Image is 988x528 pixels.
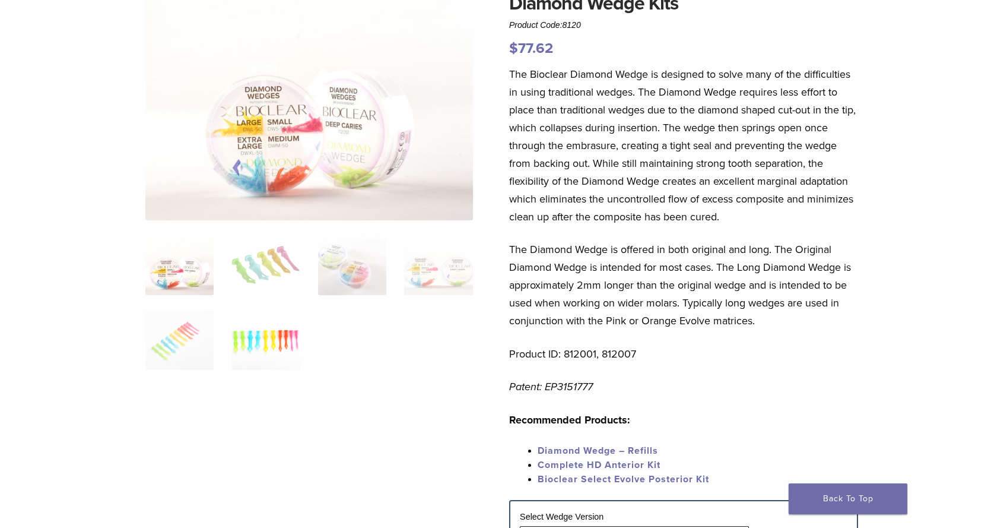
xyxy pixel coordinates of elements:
[318,236,386,295] img: Diamond Wedge Kits - Image 3
[231,236,300,295] img: Diamond Wedge Kits - Image 2
[509,413,630,426] strong: Recommended Products:
[520,512,603,521] label: Select Wedge Version
[538,459,660,471] a: Complete HD Anterior Kit
[509,65,858,226] p: The Bioclear Diamond Wedge is designed to solve many of the difficulties in using traditional wed...
[509,345,858,363] p: Product ID: 812001, 812007
[563,20,581,30] span: 8120
[509,40,518,57] span: $
[231,311,300,370] img: Diamond Wedge Kits - Image 6
[789,483,907,514] a: Back To Top
[509,20,581,30] span: Product Code:
[538,445,658,457] a: Diamond Wedge – Refills
[509,241,858,330] p: The Diamond Wedge is offered in both original and long. The Original Diamond Wedge is intended fo...
[404,236,472,295] img: Diamond Wedge Kits - Image 4
[509,40,553,57] bdi: 77.62
[509,380,593,393] em: Patent: EP3151777
[538,473,709,485] a: Bioclear Select Evolve Posterior Kit
[145,236,214,295] img: Diamond-Wedges-Assorted-3-Copy-e1548779949314-324x324.jpg
[145,311,214,370] img: Diamond Wedge Kits - Image 5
